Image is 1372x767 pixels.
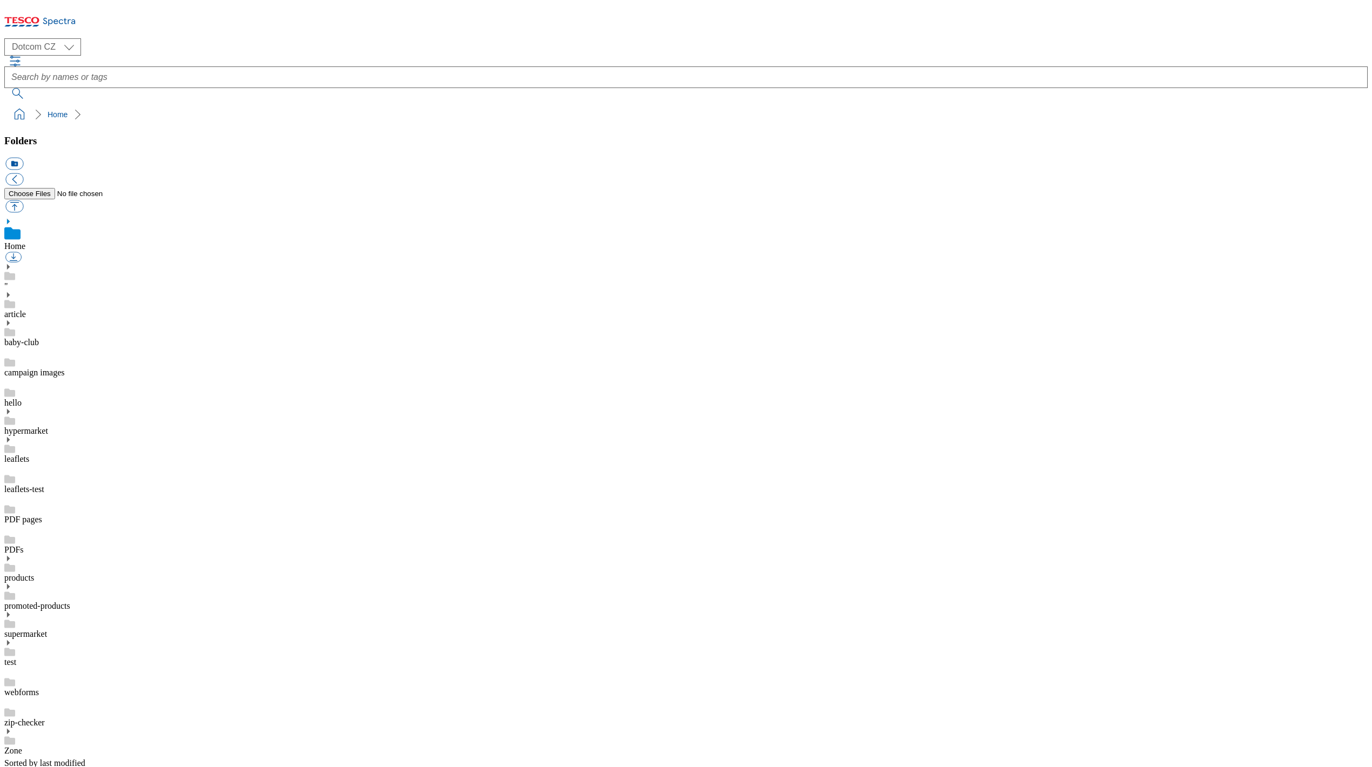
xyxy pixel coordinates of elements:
[4,426,48,435] a: hypermarket
[4,573,34,582] a: products
[4,688,39,697] a: webforms
[4,241,25,251] a: Home
[4,485,44,494] a: leaflets-test
[4,746,22,755] a: Zone
[4,545,24,554] a: PDFs
[4,601,70,610] a: promoted-products
[4,657,16,667] a: test
[4,718,45,727] a: zip-checker
[4,454,29,463] a: leaflets
[48,110,68,119] a: Home
[4,66,1368,88] input: Search by names or tags
[11,106,28,123] a: home
[4,398,22,407] a: hello
[4,515,42,524] a: PDF pages
[4,104,1368,125] nav: breadcrumb
[4,368,65,377] a: campaign images
[4,629,47,638] a: supermarket
[4,135,1368,147] h3: Folders
[4,310,26,319] a: article
[4,281,8,291] a: "
[4,338,39,347] a: baby-club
